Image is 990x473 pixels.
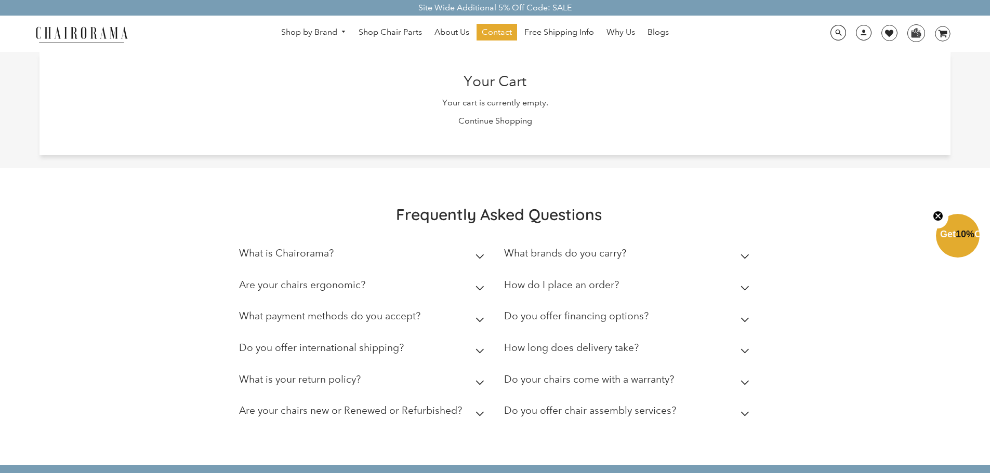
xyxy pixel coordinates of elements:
span: Shop Chair Parts [359,27,422,38]
div: Get10%OffClose teaser [936,215,980,259]
a: Why Us [601,24,640,40]
a: Shop by Brand [276,24,352,40]
span: Why Us [606,27,635,38]
img: chairorama [30,25,134,43]
span: About Us [434,27,469,38]
a: Continue Shopping [458,116,532,126]
summary: Do you offer financing options? [504,303,754,334]
h2: Do you offer international shipping? [239,342,404,354]
h2: Do your chairs come with a warranty? [504,373,674,385]
summary: How do I place an order? [504,272,754,303]
a: About Us [429,24,474,40]
a: Contact [477,24,517,40]
h2: What is Chairorama? [239,247,334,259]
h2: What is your return policy? [239,373,361,385]
span: Free Shipping Info [524,27,594,38]
button: Close teaser [928,205,948,228]
h2: What brands do you carry? [504,247,626,259]
a: Blogs [642,24,674,40]
summary: Do you offer international shipping? [239,334,489,366]
nav: DesktopNavigation [178,24,772,43]
h2: How do I place an order? [504,279,619,291]
summary: Are your chairs ergonomic? [239,272,489,303]
p: Your cart is currently empty. [50,98,940,109]
h2: How long does delivery take? [504,342,639,354]
h2: Are your chairs ergonomic? [239,279,365,291]
span: 10% [956,229,974,239]
summary: What is your return policy? [239,366,489,398]
summary: Do you offer chair assembly services? [504,397,754,429]
span: Get Off [940,229,988,239]
h2: Do you offer chair assembly services? [504,404,676,416]
h2: Do you offer financing options? [504,310,649,322]
span: Blogs [648,27,669,38]
h2: Frequently Asked Questions [239,205,759,224]
h2: Are your chairs new or Renewed or Refurbished? [239,404,462,416]
summary: What brands do you carry? [504,240,754,272]
summary: Do your chairs come with a warranty? [504,366,754,398]
summary: How long does delivery take? [504,334,754,366]
summary: What is Chairorama? [239,240,489,272]
h2: What payment methods do you accept? [239,310,420,322]
span: Contact [482,27,512,38]
h2: Your Cart [50,73,940,90]
img: WhatsApp_Image_2024-07-12_at_16.23.01.webp [908,25,924,40]
summary: What payment methods do you accept? [239,303,489,334]
summary: Are your chairs new or Renewed or Refurbished? [239,397,489,429]
a: Shop Chair Parts [353,24,427,40]
a: Free Shipping Info [519,24,599,40]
